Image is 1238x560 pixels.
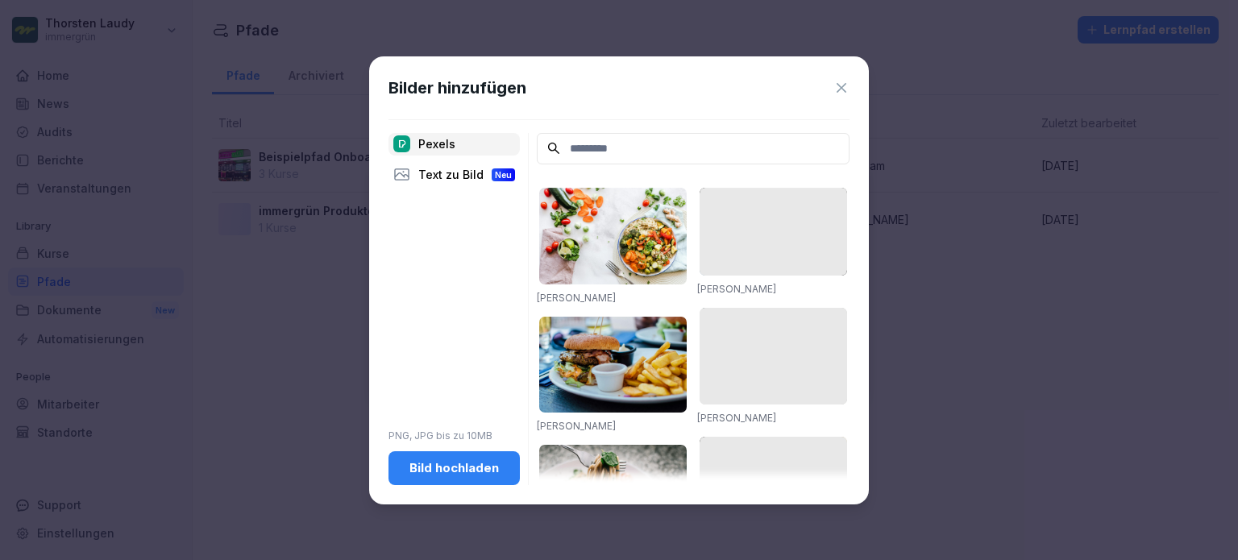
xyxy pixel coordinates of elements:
[492,168,515,181] div: Neu
[388,133,520,156] div: Pexels
[388,451,520,485] button: Bild hochladen
[697,412,776,424] a: [PERSON_NAME]
[388,76,526,100] h1: Bilder hinzufügen
[697,283,776,295] a: [PERSON_NAME]
[388,429,520,443] p: PNG, JPG bis zu 10MB
[539,317,687,413] img: pexels-photo-70497.jpeg
[401,459,507,477] div: Bild hochladen
[539,445,687,541] img: pexels-photo-1279330.jpeg
[388,164,520,186] div: Text zu Bild
[539,188,687,284] img: pexels-photo-1640777.jpeg
[537,420,616,432] a: [PERSON_NAME]
[393,135,410,152] img: pexels.png
[537,292,616,304] a: [PERSON_NAME]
